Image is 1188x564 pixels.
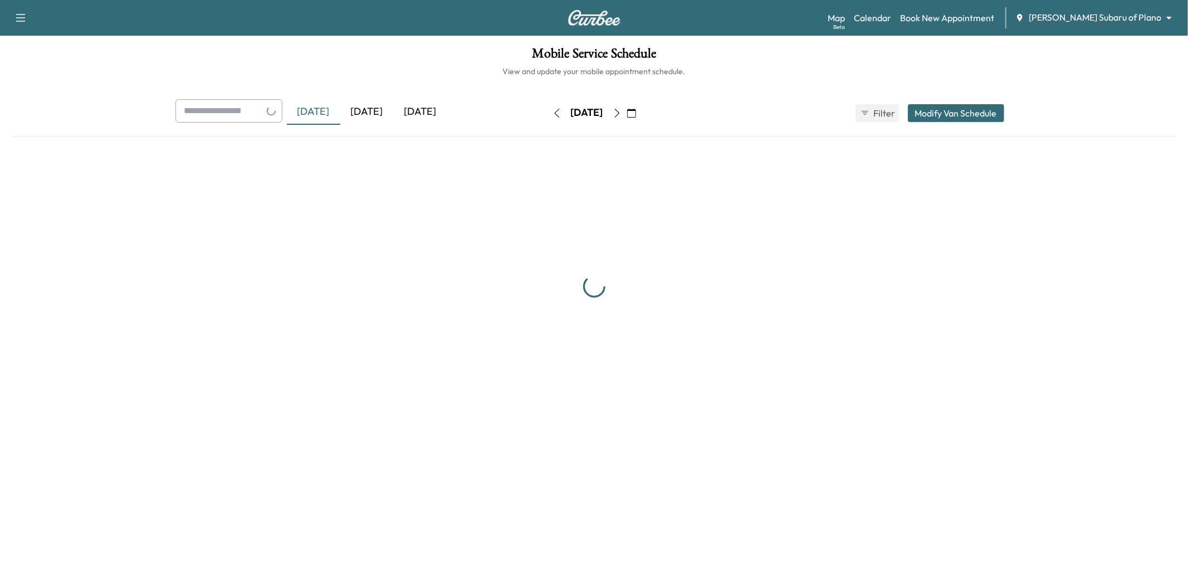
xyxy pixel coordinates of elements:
button: Modify Van Schedule [908,104,1004,122]
div: Beta [833,23,845,31]
div: [DATE] [287,99,340,125]
span: Filter [874,106,894,120]
h6: View and update your mobile appointment schedule. [11,66,1177,77]
button: Filter [855,104,899,122]
div: [DATE] [571,106,603,120]
div: [DATE] [340,99,394,125]
img: Curbee Logo [568,10,621,26]
span: [PERSON_NAME] Subaru of Plano [1029,11,1161,24]
a: Calendar [854,11,891,25]
div: [DATE] [394,99,447,125]
a: Book New Appointment [900,11,994,25]
h1: Mobile Service Schedule [11,47,1177,66]
a: MapBeta [828,11,845,25]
